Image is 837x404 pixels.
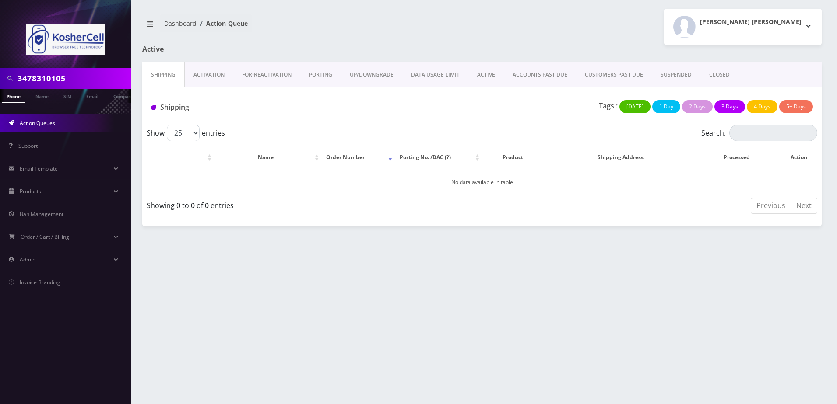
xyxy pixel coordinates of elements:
a: Company [109,89,138,102]
a: ACCOUNTS PAST DUE [504,62,576,87]
a: Email [82,89,103,102]
th: : activate to sort column ascending [148,145,214,170]
th: Name: activate to sort column ascending [215,145,320,170]
a: Next [791,198,817,214]
span: Admin [20,256,35,263]
li: Action-Queue [197,19,248,28]
th: Product [482,145,544,170]
a: SIM [59,89,76,102]
button: 2 Days [682,100,713,113]
h1: Shipping [151,103,363,111]
img: KosherCell [26,24,105,55]
span: Action Queues [20,119,55,127]
input: Search: [729,125,817,141]
a: Dashboard [164,19,197,28]
a: CLOSED [700,62,739,87]
button: 3 Days [714,100,745,113]
label: Show entries [147,125,225,141]
img: Shipping [151,105,156,110]
a: Phone [2,89,25,103]
a: CUSTOMERS PAST DUE [576,62,652,87]
button: [DATE] [619,100,651,113]
span: Products [20,188,41,195]
a: PORTING [300,62,341,87]
span: Ban Management [20,210,63,218]
span: Order / Cart / Billing [21,233,69,240]
div: Showing 0 to 0 of 0 entries [147,197,475,211]
a: FOR-REActivation [233,62,300,87]
button: [PERSON_NAME] [PERSON_NAME] [664,9,822,45]
h2: [PERSON_NAME] [PERSON_NAME] [700,18,802,26]
a: DATA USAGE LIMIT [402,62,468,87]
a: Name [31,89,53,102]
a: Shipping [142,62,185,87]
button: 5+ Days [779,100,813,113]
th: Order Number: activate to sort column ascending [322,145,395,170]
span: Invoice Branding [20,279,60,286]
label: Search: [701,125,817,141]
span: Support [18,142,38,150]
button: 1 Day [652,100,680,113]
a: Activation [185,62,233,87]
input: Search in Company [18,70,129,87]
a: UP/DOWNGRADE [341,62,402,87]
span: Email Template [20,165,58,172]
p: Tags : [599,101,618,111]
a: Previous [751,198,791,214]
td: No data available in table [148,171,816,193]
th: Processed: activate to sort column ascending [698,145,780,170]
button: 4 Days [747,100,777,113]
th: Shipping Address [545,145,697,170]
a: ACTIVE [468,62,504,87]
th: Porting No. /DAC (?): activate to sort column ascending [395,145,482,170]
th: Action [781,145,816,170]
nav: breadcrumb [142,14,475,39]
select: Showentries [167,125,200,141]
a: SUSPENDED [652,62,700,87]
h1: Active [142,45,360,53]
